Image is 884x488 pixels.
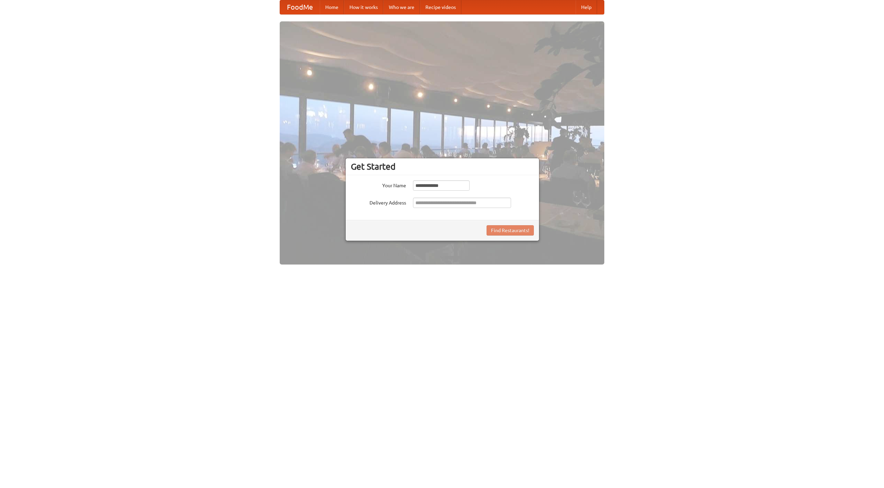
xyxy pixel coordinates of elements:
a: How it works [344,0,383,14]
a: Help [576,0,597,14]
h3: Get Started [351,161,534,172]
a: Home [320,0,344,14]
button: Find Restaurants! [487,225,534,236]
label: Your Name [351,180,406,189]
a: Who we are [383,0,420,14]
a: Recipe videos [420,0,461,14]
a: FoodMe [280,0,320,14]
label: Delivery Address [351,198,406,206]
